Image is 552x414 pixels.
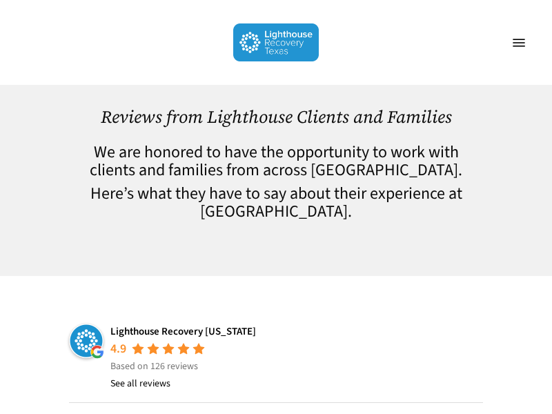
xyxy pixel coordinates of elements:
a: See all reviews [110,375,170,392]
h1: Reviews from Lighthouse Clients and Families [69,107,483,127]
div: 4.9 [110,341,126,357]
span: Based on 126 reviews [110,359,198,373]
img: Lighthouse Recovery Texas [69,324,103,358]
h4: Here’s what they have to say about their experience at [GEOGRAPHIC_DATA]. [69,185,483,221]
img: Lighthouse Recovery Texas [233,23,319,61]
a: Navigation Menu [505,36,533,50]
a: Lighthouse Recovery [US_STATE] [110,324,256,339]
h4: We are honored to have the opportunity to work with clients and families from across [GEOGRAPHIC_... [69,144,483,179]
